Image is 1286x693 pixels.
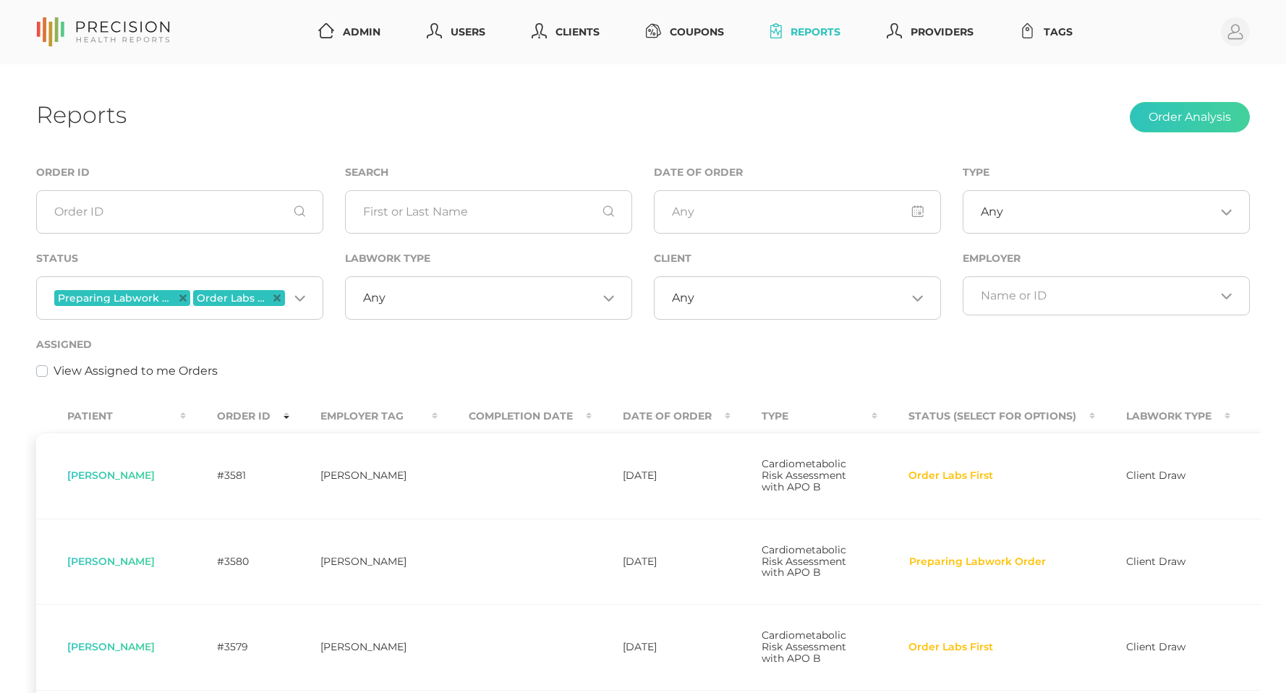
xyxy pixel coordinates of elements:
a: Users [421,19,491,46]
span: Client Draw [1126,555,1185,568]
td: [DATE] [592,433,731,519]
label: View Assigned to me Orders [54,362,218,380]
a: Coupons [640,19,730,46]
td: [DATE] [592,519,731,605]
td: #3579 [186,604,289,690]
div: Search for option [345,276,632,320]
span: Preparing Labwork Order [58,293,174,303]
th: Type : activate to sort column ascending [731,400,877,433]
th: Status (Select for Options) : activate to sort column ascending [877,400,1095,433]
th: Patient : activate to sort column ascending [36,400,186,433]
input: Search for option [1003,205,1215,219]
button: Preparing Labwork Order [908,555,1047,569]
label: Labwork Type [345,252,430,265]
label: Order ID [36,166,90,179]
th: Labwork Type : activate to sort column ascending [1095,400,1230,433]
div: Search for option [36,276,323,320]
td: [PERSON_NAME] [289,433,438,519]
button: Deselect Order Labs First [273,294,281,302]
a: Admin [312,19,386,46]
span: Order Labs First [908,470,993,482]
th: Date Of Order : activate to sort column ascending [592,400,731,433]
span: Order Labs First [908,642,993,653]
span: [PERSON_NAME] [67,469,155,482]
div: Search for option [654,276,941,320]
input: Search for option [694,291,906,305]
label: Date of Order [654,166,743,179]
td: #3581 [186,433,289,519]
div: Search for option [963,276,1250,315]
a: Providers [881,19,979,46]
span: Cardiometabolic Risk Assessment with APO B [762,457,846,493]
td: [PERSON_NAME] [289,519,438,605]
th: Order ID : activate to sort column ascending [186,400,289,433]
span: Any [363,291,386,305]
a: Reports [765,19,846,46]
th: Employer Tag : activate to sort column ascending [289,400,438,433]
h1: Reports [36,101,127,129]
input: Search for option [981,289,1215,303]
span: Any [981,205,1003,219]
span: Any [672,291,694,305]
span: [PERSON_NAME] [67,555,155,568]
label: Type [963,166,989,179]
span: Client Draw [1126,640,1185,653]
span: Cardiometabolic Risk Assessment with APO B [762,543,846,579]
td: #3580 [186,519,289,605]
button: Order Analysis [1130,102,1250,132]
td: [PERSON_NAME] [289,604,438,690]
a: Tags [1014,19,1078,46]
label: Search [345,166,388,179]
label: Employer [963,252,1021,265]
input: Search for option [386,291,597,305]
label: Client [654,252,691,265]
span: Cardiometabolic Risk Assessment with APO B [762,629,846,665]
label: Assigned [36,339,92,351]
input: Search for option [288,289,289,307]
span: Order Labs First [197,293,268,303]
span: Client Draw [1126,469,1185,482]
input: Order ID [36,190,323,234]
a: Clients [526,19,605,46]
th: Completion Date : activate to sort column ascending [438,400,592,433]
div: Search for option [963,190,1250,234]
label: Status [36,252,78,265]
span: [PERSON_NAME] [67,640,155,653]
button: Deselect Preparing Labwork Order [179,294,187,302]
input: First or Last Name [345,190,632,234]
input: Any [654,190,941,234]
td: [DATE] [592,604,731,690]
